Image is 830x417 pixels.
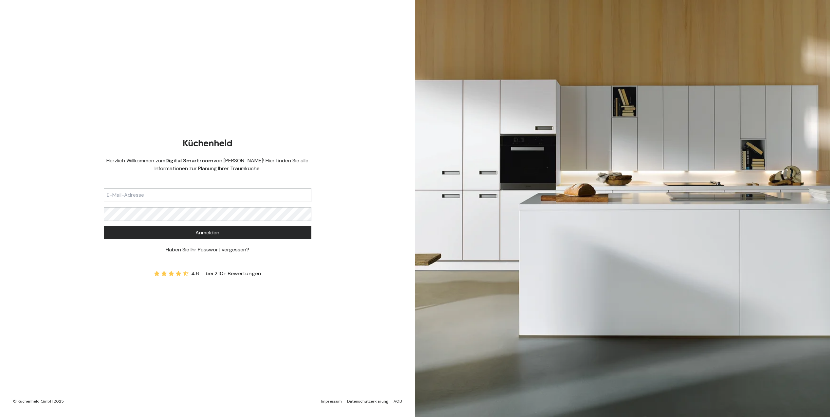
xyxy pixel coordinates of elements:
div: Herzlich Willkommen zum von [PERSON_NAME]! Hier finden Sie alle Informationen zur Planung Ihrer T... [104,157,311,172]
input: E-Mail-Adresse [104,188,311,202]
a: AGB [394,399,402,404]
a: Impressum [321,399,342,404]
span: Anmelden [195,229,219,237]
span: bei 210+ Bewertungen [206,270,261,278]
a: Haben Sie Ihr Passwort vergessen? [166,246,249,253]
b: Digital Smartroom [165,157,213,164]
span: 4.6 [191,270,199,278]
img: Kuechenheld logo [183,139,232,146]
button: Anmelden [104,226,311,239]
a: Datenschutzerklärung [347,399,388,404]
div: © Küchenheld GmbH 2025 [13,399,64,404]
